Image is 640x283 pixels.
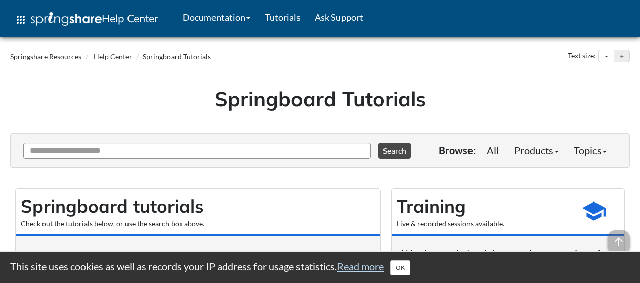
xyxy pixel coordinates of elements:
a: Help Center [94,52,132,61]
span: Help Center [102,12,158,25]
div: Text size: [566,50,598,63]
a: All [479,140,506,160]
a: Documentation [176,5,258,30]
div: Check out the tutorials below, or use the search box above. [21,219,375,229]
button: Decrease text size [599,50,614,62]
a: Springshare Resources [10,52,81,61]
a: What are Springboards? [36,250,141,262]
button: Increase text size [614,50,629,62]
span: apps [15,14,27,26]
button: Search [378,143,411,159]
p: Browse: [439,143,476,157]
button: Close [390,260,410,275]
img: Springshare [31,12,102,26]
a: arrow_upward [608,231,630,244]
li: Springboard Tutorials [134,52,211,62]
a: recorded trainings [430,247,510,259]
p: Watch anytime, or register for an upcoming live session (all times ). [402,246,614,274]
a: Products [506,140,566,160]
a: apps Help Center [8,5,165,35]
span: school [581,198,607,224]
a: Read more [337,260,384,272]
a: Topics [566,140,614,160]
h1: Springboard Tutorials [18,85,622,113]
h2: Training [397,194,569,219]
a: Tutorials [258,5,308,30]
a: Ask Support [308,5,370,30]
span: arrow_upward [608,230,630,253]
div: Live & recorded sessions available. [397,219,569,229]
h2: Springboard tutorials [21,194,375,219]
